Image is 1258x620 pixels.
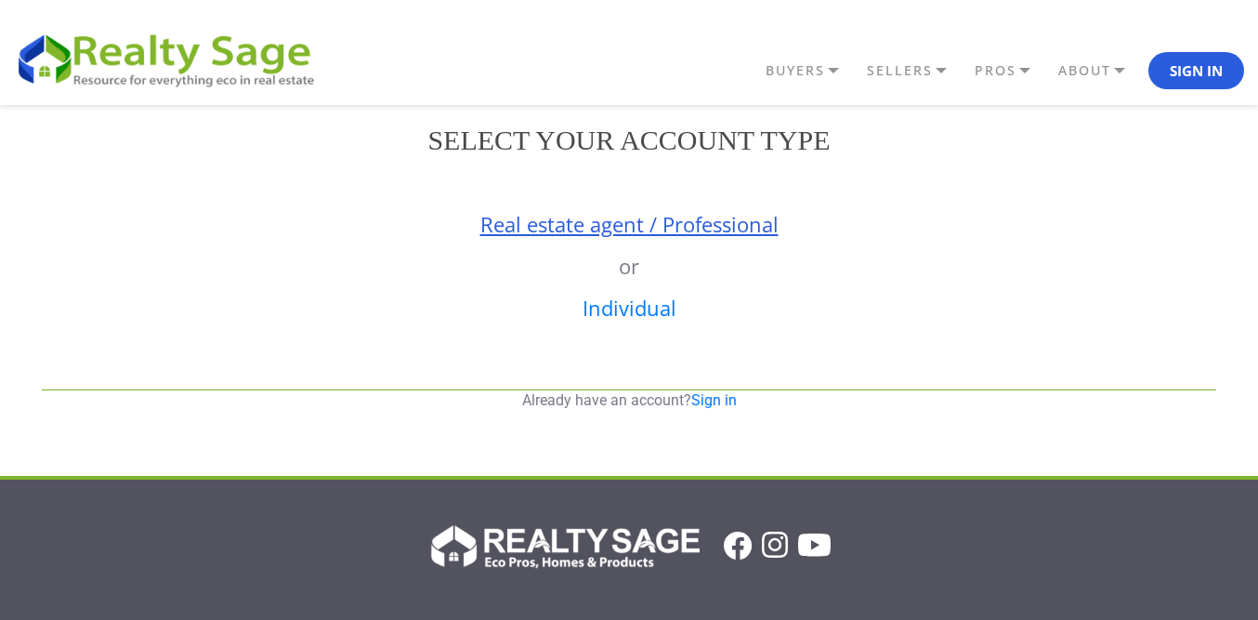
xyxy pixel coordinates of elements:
img: REALTY SAGE [14,28,330,89]
div: or [28,185,1230,371]
a: SELLERS [862,55,970,86]
h2: Select your account type [28,124,1230,157]
button: Sign In [1148,52,1244,89]
a: Real estate agent / Professional [480,210,779,238]
a: Sign in [691,391,737,409]
a: BUYERS [761,55,862,86]
a: ABOUT [1054,55,1148,86]
img: Realty Sage Logo [427,520,700,572]
p: Already have an account? [42,390,1216,411]
a: PROS [970,55,1054,86]
a: Individual [583,294,676,322]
